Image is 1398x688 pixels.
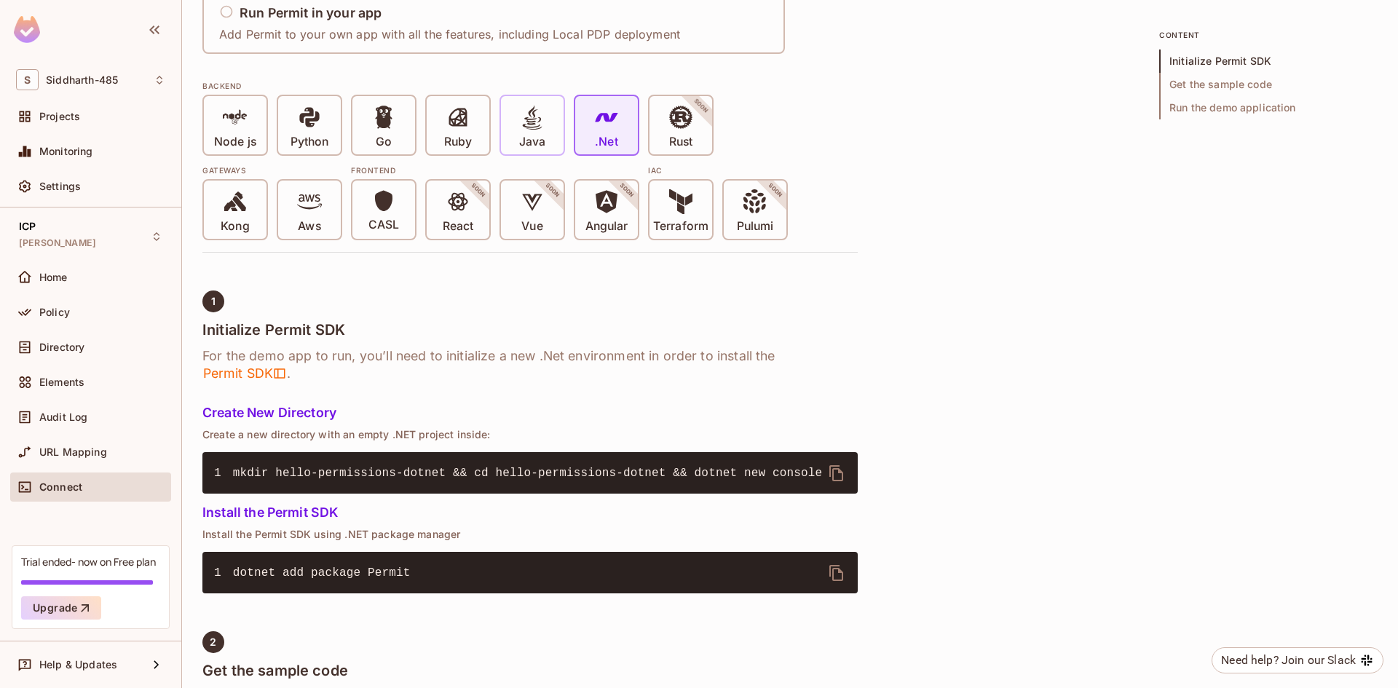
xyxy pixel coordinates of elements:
[202,529,858,540] p: Install the Permit SDK using .NET package manager
[298,219,320,234] p: Aws
[737,219,773,234] p: Pulumi
[21,555,156,569] div: Trial ended- now on Free plan
[21,596,101,620] button: Upgrade
[1159,29,1378,41] p: content
[524,162,581,219] span: SOON
[39,481,82,493] span: Connect
[521,219,542,234] p: Vue
[368,218,399,232] p: CASL
[202,321,858,339] h4: Initialize Permit SDK
[39,307,70,318] span: Policy
[819,555,854,590] button: delete
[211,296,216,307] span: 1
[19,221,36,232] span: ICP
[351,165,639,176] div: Frontend
[291,135,328,149] p: Python
[19,237,96,249] span: [PERSON_NAME]
[202,365,287,382] span: Permit SDK
[669,135,692,149] p: Rust
[599,162,655,219] span: SOON
[14,16,40,43] img: SReyMgAAAABJRU5ErkJggg==
[595,135,617,149] p: .Net
[202,406,858,420] h5: Create New Directory
[819,456,854,491] button: delete
[39,111,80,122] span: Projects
[1159,73,1378,96] span: Get the sample code
[519,135,545,149] p: Java
[202,662,858,679] h4: Get the sample code
[210,636,216,648] span: 2
[443,219,473,234] p: React
[202,347,858,382] h6: For the demo app to run, you’ll need to initialize a new .Net environment in order to install the .
[233,566,411,580] span: dotnet add package Permit
[1159,96,1378,119] span: Run the demo application
[585,219,628,234] p: Angular
[673,78,730,135] span: SOON
[39,181,81,192] span: Settings
[376,135,392,149] p: Go
[39,146,93,157] span: Monitoring
[444,135,472,149] p: Ruby
[1221,652,1356,669] div: Need help? Join our Slack
[202,505,858,520] h5: Install the Permit SDK
[39,446,107,458] span: URL Mapping
[214,135,256,149] p: Node js
[219,26,680,42] p: Add Permit to your own app with all the features, including Local PDP deployment
[221,219,249,234] p: Kong
[39,659,117,671] span: Help & Updates
[16,69,39,90] span: S
[202,165,342,176] div: Gateways
[39,341,84,353] span: Directory
[1159,50,1378,73] span: Initialize Permit SDK
[240,6,382,20] h5: Run Permit in your app
[648,165,788,176] div: IAC
[39,272,68,283] span: Home
[450,162,507,219] span: SOON
[747,162,804,219] span: SOON
[233,467,822,480] span: mkdir hello-permissions-dotnet && cd hello-permissions-dotnet && dotnet new console
[39,411,87,423] span: Audit Log
[214,464,233,482] span: 1
[39,376,84,388] span: Elements
[214,564,233,582] span: 1
[653,219,708,234] p: Terraform
[202,80,858,92] div: BACKEND
[46,74,118,86] span: Workspace: Siddharth-485
[202,429,858,440] p: Create a new directory with an empty .NET project inside:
